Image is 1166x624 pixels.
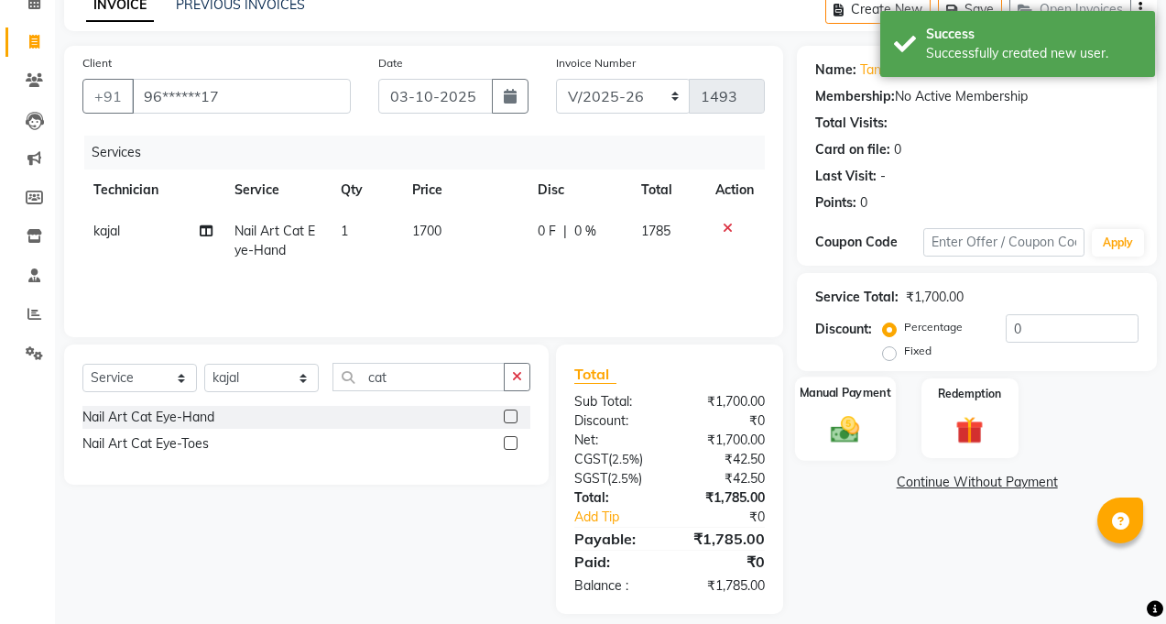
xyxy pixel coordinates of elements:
span: | [563,222,567,241]
div: 0 [894,140,901,159]
div: Successfully created new user. [926,44,1141,63]
th: Disc [527,170,629,211]
div: Paid: [561,551,670,573]
span: 1785 [641,223,670,239]
span: Total [574,365,616,384]
div: ( ) [561,469,670,488]
div: ₹0 [670,411,779,431]
div: ₹1,785.00 [670,576,779,596]
label: Manual Payment [800,384,891,401]
label: Invoice Number [556,55,636,71]
div: ₹1,785.00 [670,528,779,550]
div: Net: [561,431,670,450]
div: Coupon Code [815,233,923,252]
div: Payable: [561,528,670,550]
div: ₹1,700.00 [670,431,779,450]
div: ( ) [561,450,670,469]
a: Add Tip [561,508,688,527]
label: Percentage [904,319,963,335]
div: Points: [815,193,856,213]
div: - [880,167,886,186]
label: Redemption [938,386,1001,402]
th: Total [630,170,705,211]
img: _gift.svg [947,413,992,448]
div: Total: [561,488,670,508]
th: Technician [82,170,223,211]
div: Membership: [815,87,895,106]
span: Nail Art Cat Eye-Hand [234,223,315,258]
th: Service [223,170,330,211]
button: Apply [1092,229,1144,257]
div: 0 [860,193,867,213]
img: _cash.svg [823,412,869,445]
div: Services [84,136,779,170]
a: Continue Without Payment [801,473,1153,492]
label: Date [378,55,403,71]
div: ₹0 [670,551,779,573]
div: Discount: [815,320,872,339]
div: Total Visits: [815,114,888,133]
div: Service Total: [815,288,899,307]
input: Enter Offer / Coupon Code [923,228,1084,257]
span: kajal [93,223,120,239]
div: Nail Art Cat Eye-Toes [82,434,209,454]
span: SGST [574,470,607,487]
th: Price [401,170,528,211]
div: Nail Art Cat Eye-Hand [82,408,214,427]
button: +91 [82,79,134,114]
div: ₹42.50 [670,450,779,469]
span: 2.5% [611,471,638,486]
div: ₹1,785.00 [670,488,779,508]
div: Name: [815,60,856,80]
div: ₹0 [688,508,779,527]
div: Sub Total: [561,392,670,411]
span: 0 F [538,222,556,241]
div: Balance : [561,576,670,596]
span: 1 [341,223,348,239]
label: Client [82,55,112,71]
div: Last Visit: [815,167,877,186]
div: ₹1,700.00 [906,288,964,307]
th: Action [704,170,765,211]
div: ₹42.50 [670,469,779,488]
a: Tanvi [860,60,890,80]
input: Search by Name/Mobile/Email/Code [132,79,351,114]
div: Success [926,25,1141,44]
div: Discount: [561,411,670,431]
span: 0 % [574,222,596,241]
th: Qty [330,170,400,211]
div: ₹1,700.00 [670,392,779,411]
span: CGST [574,451,608,467]
label: Fixed [904,343,932,359]
input: Search or Scan [332,363,505,391]
span: 1700 [412,223,441,239]
div: No Active Membership [815,87,1139,106]
span: 2.5% [612,452,639,466]
div: Card on file: [815,140,890,159]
